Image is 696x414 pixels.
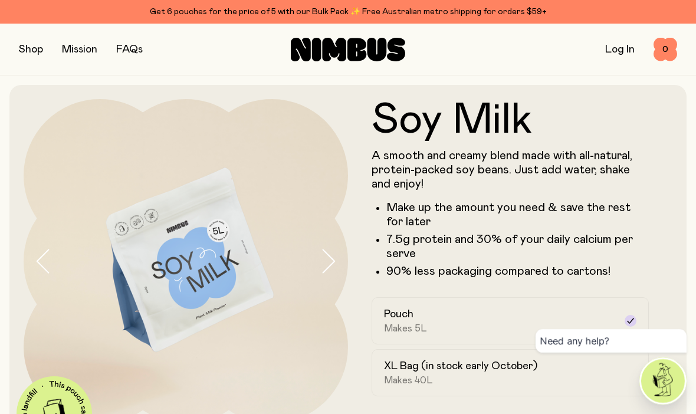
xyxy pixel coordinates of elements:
[372,99,649,142] h1: Soy Milk
[19,5,677,19] div: Get 6 pouches for the price of 5 with our Bulk Pack ✨ Free Australian metro shipping for orders $59+
[62,44,97,55] a: Mission
[641,359,685,403] img: agent
[386,232,649,261] li: 7.5g protein and 30% of your daily calcium per serve
[384,323,427,334] span: Makes 5L
[605,44,635,55] a: Log In
[116,44,143,55] a: FAQs
[384,374,433,386] span: Makes 40L
[384,307,413,321] h2: Pouch
[386,264,649,278] p: 90% less packaging compared to cartons!
[372,149,649,191] p: A smooth and creamy blend made with all-natural, protein-packed soy beans. Just add water, shake ...
[654,38,677,61] button: 0
[386,201,649,229] li: Make up the amount you need & save the rest for later
[536,329,687,353] div: Need any help?
[384,359,537,373] h2: XL Bag (in stock early October)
